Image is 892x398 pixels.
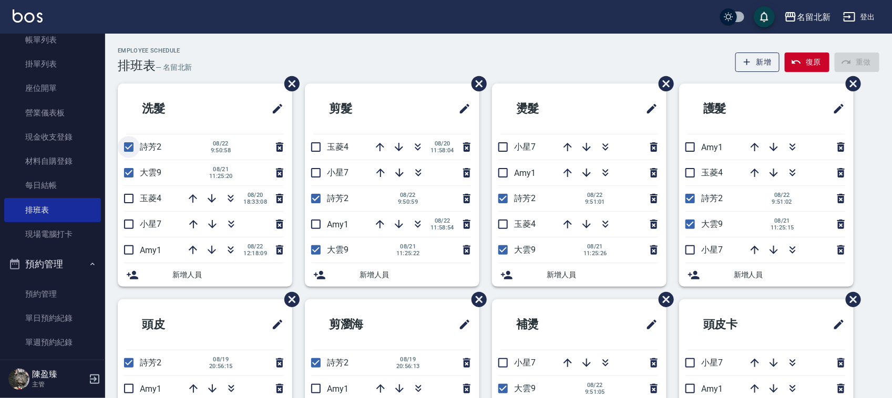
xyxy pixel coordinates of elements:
[701,358,723,368] span: 小星7
[4,28,101,52] a: 帳單列表
[701,384,723,394] span: Amy1
[126,90,223,128] h2: 洗髮
[118,263,292,287] div: 新增人員
[452,96,471,121] span: 修改班表的標題
[327,142,348,152] span: 玉菱4
[32,380,86,389] p: 主管
[514,245,536,255] span: 大雲9
[140,358,161,368] span: 詩芳2
[265,312,284,337] span: 修改班表的標題
[583,250,607,257] span: 11:25:26
[780,6,835,28] button: 名留北新
[679,263,854,287] div: 新增人員
[4,101,101,125] a: 營業儀表板
[327,167,348,177] span: 小星7
[785,53,829,72] button: 復原
[583,192,607,198] span: 08/22
[4,76,101,100] a: 座位開單
[140,167,161,177] span: 大雲9
[276,68,301,99] span: 刪除班表
[243,198,267,205] span: 18:33:08
[32,369,86,380] h5: 陳盈臻
[396,243,420,250] span: 08/21
[701,219,723,229] span: 大雲9
[734,269,845,280] span: 新增人員
[583,198,607,205] span: 9:51:01
[430,217,454,224] span: 08/22
[140,193,161,203] span: 玉菱4
[276,284,301,315] span: 刪除班表
[327,384,348,394] span: Amy1
[209,356,233,363] span: 08/19
[118,58,156,73] h3: 排班表
[327,219,348,229] span: Amy1
[651,284,675,315] span: 刪除班表
[118,47,192,54] h2: Employee Schedule
[583,389,607,395] span: 9:51:05
[838,68,863,99] span: 刪除班表
[639,96,658,121] span: 修改班表的標題
[4,125,101,149] a: 現金收支登錄
[838,284,863,315] span: 刪除班表
[126,306,223,343] h2: 頭皮
[701,193,723,203] span: 詩芳2
[360,269,471,280] span: 新增人員
[797,11,831,24] div: 名留北新
[771,192,794,198] span: 08/22
[209,173,233,180] span: 11:25:20
[4,149,101,173] a: 材料自購登錄
[452,312,471,337] span: 修改班表的標題
[771,198,794,205] span: 9:51:02
[4,359,101,386] button: 報表及分析
[583,243,607,250] span: 08/21
[243,192,267,198] span: 08/20
[464,284,488,315] span: 刪除班表
[4,282,101,306] a: 預約管理
[500,306,597,343] h2: 補燙
[265,96,284,121] span: 修改班表的標題
[735,53,780,72] button: 新增
[172,269,284,280] span: 新增人員
[430,147,454,154] span: 11:58:04
[140,219,161,229] span: 小星7
[305,263,479,287] div: 新增人員
[140,384,161,394] span: Amy1
[396,363,420,370] span: 20:56:13
[826,96,845,121] span: 修改班表的標題
[771,217,794,224] span: 08/21
[430,224,454,231] span: 11:58:54
[4,222,101,246] a: 現場電腦打卡
[514,193,536,203] span: 詩芳2
[4,173,101,197] a: 每日結帳
[4,52,101,76] a: 掛單列表
[243,243,267,250] span: 08/22
[754,6,775,27] button: save
[514,142,536,152] span: 小星7
[209,166,233,173] span: 08/21
[688,90,784,128] h2: 護髮
[4,198,101,222] a: 排班表
[209,147,232,154] span: 9:50:58
[327,193,348,203] span: 詩芳2
[651,68,675,99] span: 刪除班表
[464,68,488,99] span: 刪除班表
[313,306,416,343] h2: 剪瀏海
[8,369,29,390] img: Person
[514,358,536,368] span: 小星7
[4,250,101,278] button: 預約管理
[826,312,845,337] span: 修改班表的標題
[396,250,420,257] span: 11:25:22
[500,90,597,128] h2: 燙髮
[243,250,267,257] span: 12:18:09
[771,224,794,231] span: 11:25:15
[701,142,723,152] span: Amy1
[140,142,161,152] span: 詩芳2
[209,363,233,370] span: 20:56:15
[396,356,420,363] span: 08/19
[313,90,410,128] h2: 剪髮
[492,263,667,287] div: 新增人員
[156,62,192,73] h6: — 名留北新
[430,140,454,147] span: 08/20
[4,306,101,330] a: 單日預約紀錄
[688,306,790,343] h2: 頭皮卡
